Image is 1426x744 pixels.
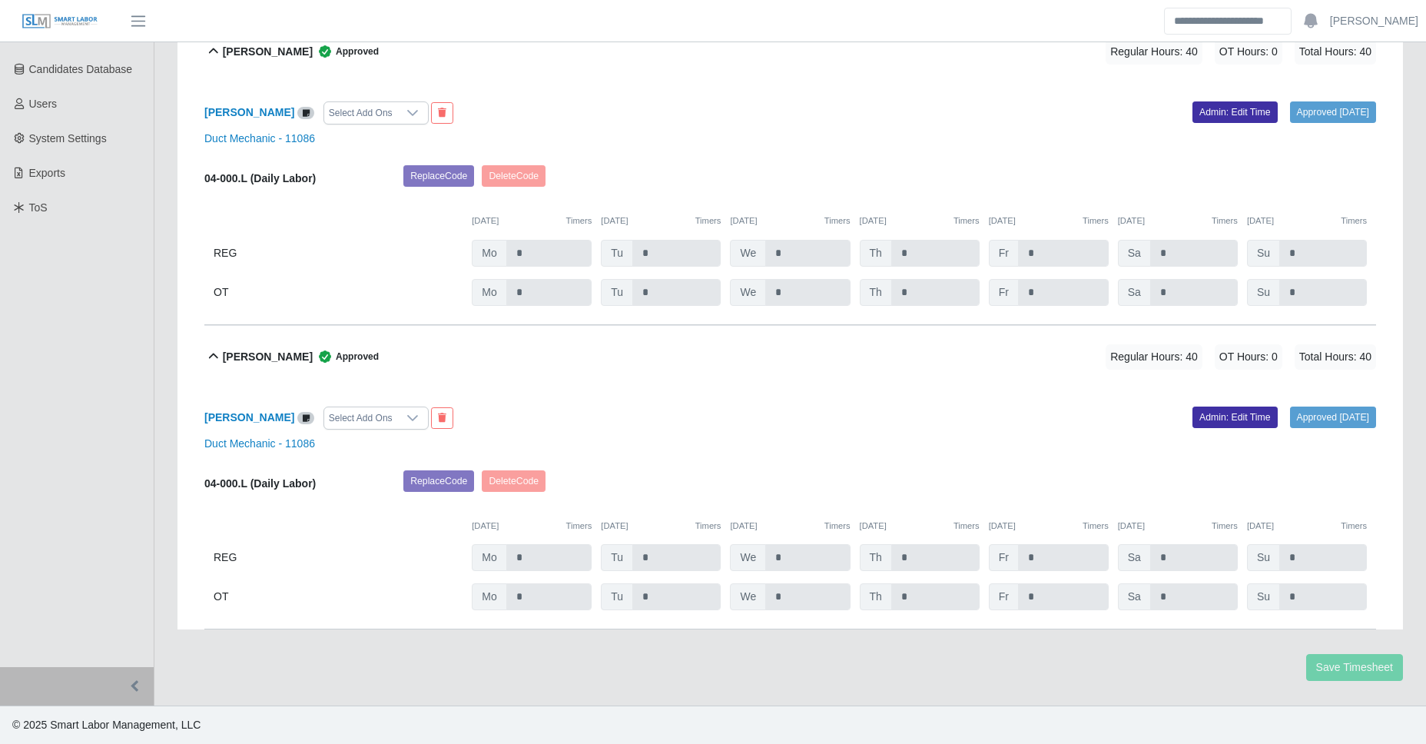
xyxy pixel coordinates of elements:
[1247,583,1280,610] span: Su
[1306,654,1403,681] button: Save Timesheet
[472,583,506,610] span: Mo
[324,102,397,124] div: Select Add Ons
[1247,520,1367,533] div: [DATE]
[214,583,463,610] div: OT
[601,214,721,228] div: [DATE]
[472,544,506,571] span: Mo
[730,240,766,267] span: We
[223,349,313,365] b: [PERSON_NAME]
[472,279,506,306] span: Mo
[214,240,463,267] div: REG
[1247,544,1280,571] span: Su
[204,477,316,490] b: 04-000.L (Daily Labor)
[989,583,1019,610] span: Fr
[431,407,453,429] button: End Worker & Remove from the Timesheet
[1295,344,1376,370] span: Total Hours: 40
[989,544,1019,571] span: Fr
[695,214,721,228] button: Timers
[1083,214,1109,228] button: Timers
[860,520,980,533] div: [DATE]
[953,214,980,228] button: Timers
[1106,344,1202,370] span: Regular Hours: 40
[989,214,1109,228] div: [DATE]
[204,172,316,184] b: 04-000.L (Daily Labor)
[431,102,453,124] button: End Worker & Remove from the Timesheet
[1247,240,1280,267] span: Su
[214,279,463,306] div: OT
[1083,520,1109,533] button: Timers
[860,214,980,228] div: [DATE]
[223,44,313,60] b: [PERSON_NAME]
[12,719,201,731] span: © 2025 Smart Labor Management, LLC
[1118,544,1151,571] span: Sa
[403,470,474,492] button: ReplaceCode
[695,520,721,533] button: Timers
[601,520,721,533] div: [DATE]
[29,167,65,179] span: Exports
[1215,344,1282,370] span: OT Hours: 0
[730,544,766,571] span: We
[1118,240,1151,267] span: Sa
[1290,407,1376,428] a: Approved [DATE]
[204,437,315,450] a: Duct Mechanic - 11086
[1212,520,1238,533] button: Timers
[730,520,850,533] div: [DATE]
[1247,279,1280,306] span: Su
[953,520,980,533] button: Timers
[601,583,633,610] span: Tu
[1118,279,1151,306] span: Sa
[824,214,851,228] button: Timers
[324,407,397,429] div: Select Add Ons
[1290,101,1376,123] a: Approved [DATE]
[472,214,592,228] div: [DATE]
[297,106,314,118] a: View/Edit Notes
[824,520,851,533] button: Timers
[29,63,133,75] span: Candidates Database
[601,544,633,571] span: Tu
[860,544,892,571] span: Th
[22,13,98,30] img: SLM Logo
[566,214,592,228] button: Timers
[860,279,892,306] span: Th
[313,349,379,364] span: Approved
[1164,8,1292,35] input: Search
[214,544,463,571] div: REG
[989,240,1019,267] span: Fr
[566,520,592,533] button: Timers
[1341,214,1367,228] button: Timers
[29,201,48,214] span: ToS
[403,165,474,187] button: ReplaceCode
[204,21,1376,83] button: [PERSON_NAME] Approved Regular Hours: 40 OT Hours: 0 Total Hours: 40
[204,132,315,144] a: Duct Mechanic - 11086
[1215,39,1282,65] span: OT Hours: 0
[482,165,546,187] button: DeleteCode
[601,279,633,306] span: Tu
[730,279,766,306] span: We
[1118,520,1238,533] div: [DATE]
[204,326,1376,388] button: [PERSON_NAME] Approved Regular Hours: 40 OT Hours: 0 Total Hours: 40
[472,520,592,533] div: [DATE]
[989,279,1019,306] span: Fr
[989,520,1109,533] div: [DATE]
[1106,39,1202,65] span: Regular Hours: 40
[297,411,314,423] a: View/Edit Notes
[482,470,546,492] button: DeleteCode
[1341,520,1367,533] button: Timers
[1212,214,1238,228] button: Timers
[601,240,633,267] span: Tu
[204,411,294,423] a: [PERSON_NAME]
[1118,583,1151,610] span: Sa
[204,106,294,118] a: [PERSON_NAME]
[1295,39,1376,65] span: Total Hours: 40
[860,583,892,610] span: Th
[730,583,766,610] span: We
[1118,214,1238,228] div: [DATE]
[1330,13,1418,29] a: [PERSON_NAME]
[1247,214,1367,228] div: [DATE]
[1192,101,1278,123] a: Admin: Edit Time
[730,214,850,228] div: [DATE]
[1192,407,1278,428] a: Admin: Edit Time
[472,240,506,267] span: Mo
